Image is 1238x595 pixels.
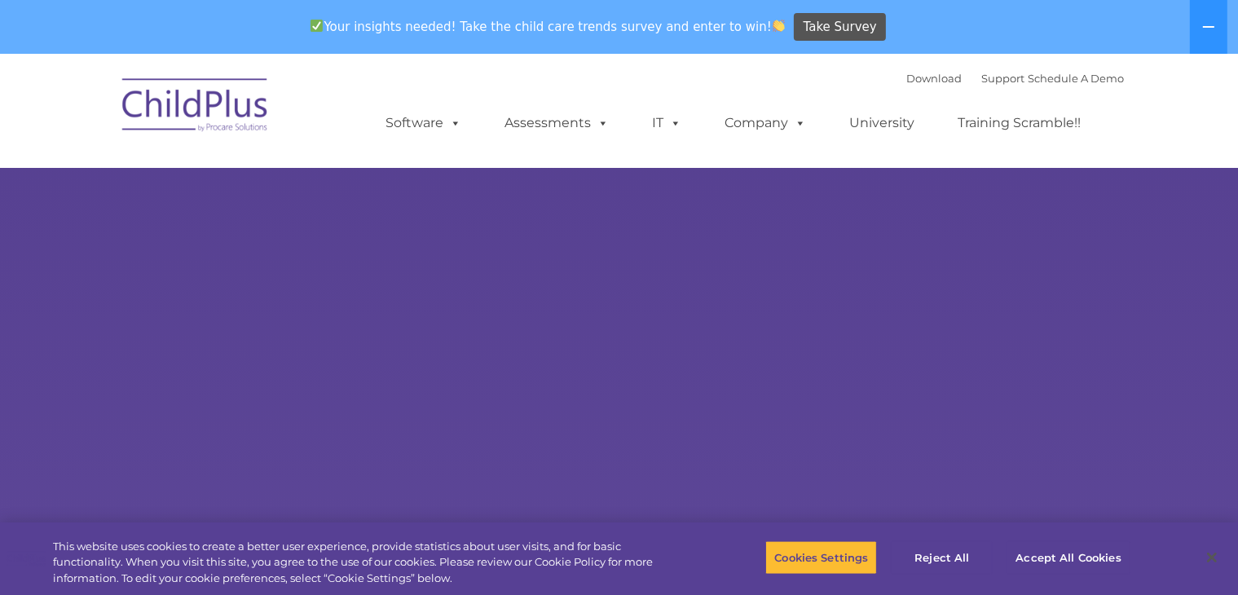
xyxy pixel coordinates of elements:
a: Schedule A Demo [1029,72,1125,85]
button: Cookies Settings [765,540,877,575]
a: IT [637,107,698,139]
a: Company [709,107,823,139]
a: Software [370,107,478,139]
a: Assessments [489,107,626,139]
font: | [907,72,1125,85]
a: Support [982,72,1025,85]
a: University [834,107,932,139]
img: 👏 [773,20,785,32]
span: Last name [227,108,276,120]
img: ✅ [311,20,323,32]
span: Phone number [227,174,296,187]
span: Take Survey [804,13,877,42]
a: Take Survey [794,13,886,42]
img: ChildPlus by Procare Solutions [114,67,277,148]
span: Your insights needed! Take the child care trends survey and enter to win! [304,11,792,42]
a: Training Scramble!! [942,107,1098,139]
a: Download [907,72,963,85]
button: Reject All [891,540,993,575]
div: This website uses cookies to create a better user experience, provide statistics about user visit... [53,539,681,587]
button: Accept All Cookies [1007,540,1130,575]
button: Close [1194,540,1230,575]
